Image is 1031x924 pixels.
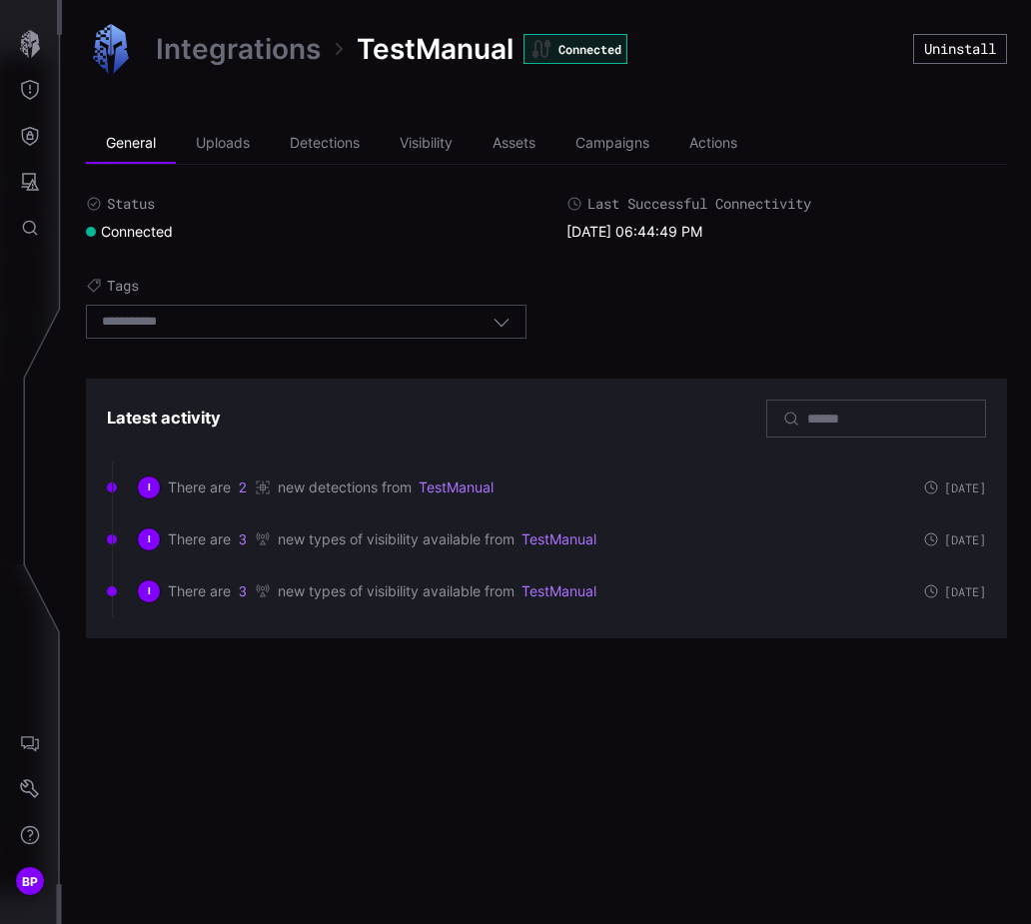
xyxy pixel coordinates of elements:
span: Last Successful Connectivity [587,195,811,213]
span: I [148,481,151,493]
li: Uploads [176,124,270,164]
h3: Latest activity [107,408,221,429]
span: [DATE] [944,481,986,493]
li: Visibility [380,124,473,164]
button: 3 [238,581,248,601]
button: BP [1,858,59,904]
span: There are [168,530,231,548]
span: TestManual [357,31,514,67]
span: I [148,533,151,545]
span: There are [168,478,231,496]
span: There are [168,582,231,600]
li: Actions [669,124,757,164]
button: 2 [238,477,248,497]
a: Integrations [156,31,321,67]
button: Uninstall [913,34,1007,64]
li: Assets [473,124,555,164]
span: new types of visibility available from [278,530,515,548]
a: TestManual [521,530,596,548]
span: Tags [107,277,139,295]
button: Toggle options menu [493,313,511,331]
span: [DATE] [944,533,986,545]
button: 3 [238,529,248,549]
span: new types of visibility available from [278,582,515,600]
li: Campaigns [555,124,669,164]
span: Status [107,195,155,213]
span: I [148,585,151,597]
span: [DATE] [944,585,986,597]
li: Detections [270,124,380,164]
time: [DATE] 06:44:49 PM [566,223,702,240]
div: Connected [523,34,627,64]
div: Connected [86,223,173,241]
a: TestManual [521,582,596,600]
a: TestManual [419,478,494,496]
li: General [86,124,176,164]
span: new detections from [278,478,412,496]
img: Manual Upload [86,24,136,74]
span: BP [22,871,39,892]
